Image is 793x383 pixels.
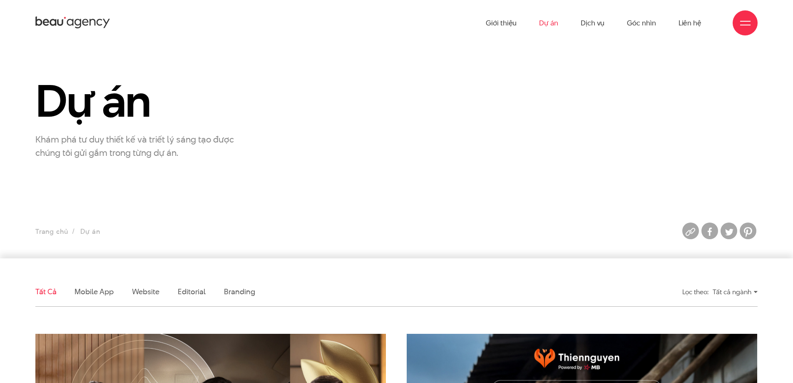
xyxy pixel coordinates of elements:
div: Tất cả ngành [713,285,758,299]
a: Website [132,286,159,297]
a: Editorial [178,286,206,297]
a: Trang chủ [35,227,68,236]
h1: Dự án [35,77,262,125]
div: Lọc theo: [682,285,708,299]
a: Branding [224,286,255,297]
p: Khám phá tư duy thiết kế và triết lý sáng tạo được chúng tôi gửi gắm trong từng dự án. [35,133,244,159]
a: Mobile app [75,286,113,297]
a: Tất cả [35,286,56,297]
